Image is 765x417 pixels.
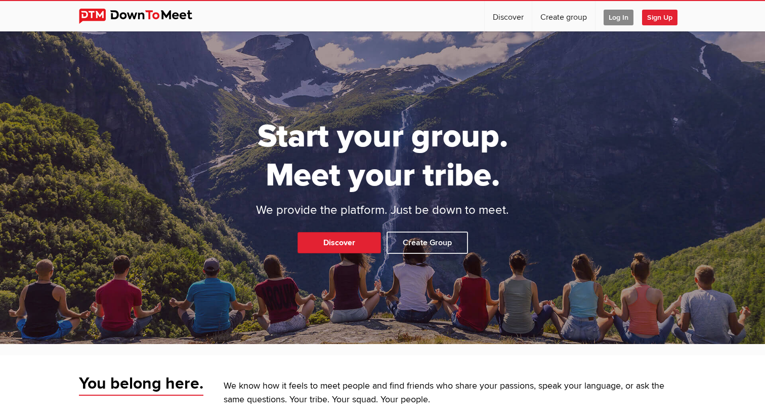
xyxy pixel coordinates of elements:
[485,1,532,31] a: Discover
[532,1,595,31] a: Create group
[297,232,381,253] a: Discover
[218,117,547,195] h1: Start your group. Meet your tribe.
[596,1,642,31] a: Log In
[387,232,468,254] a: Create Group
[642,10,677,25] span: Sign Up
[79,373,203,396] span: You belong here.
[79,9,208,24] img: DownToMeet
[224,380,686,407] p: We know how it feels to meet people and find friends who share your passions, speak your language...
[604,10,633,25] span: Log In
[642,1,686,31] a: Sign Up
